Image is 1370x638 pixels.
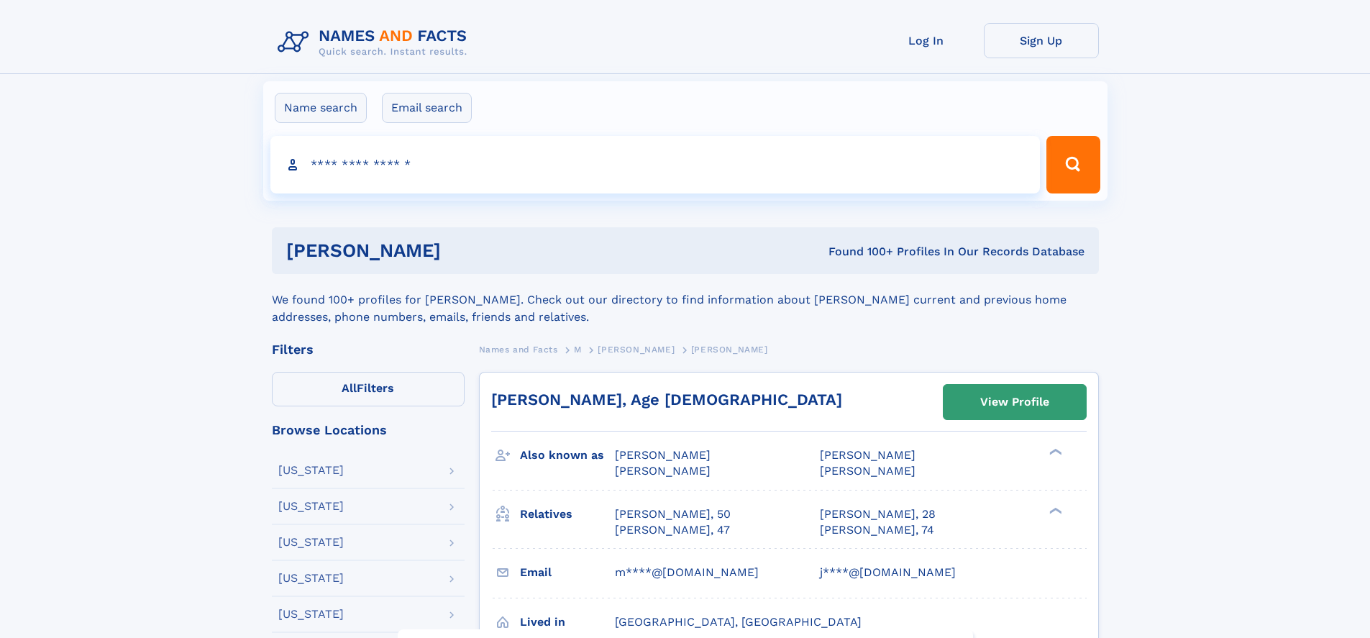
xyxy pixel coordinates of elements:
[820,522,934,538] a: [PERSON_NAME], 74
[278,573,344,584] div: [US_STATE]
[286,242,635,260] h1: [PERSON_NAME]
[980,386,1049,419] div: View Profile
[278,465,344,476] div: [US_STATE]
[479,340,558,358] a: Names and Facts
[615,615,862,629] span: [GEOGRAPHIC_DATA], [GEOGRAPHIC_DATA]
[984,23,1099,58] a: Sign Up
[574,345,582,355] span: M
[598,345,675,355] span: [PERSON_NAME]
[382,93,472,123] label: Email search
[1046,506,1063,515] div: ❯
[615,448,711,462] span: [PERSON_NAME]
[278,501,344,512] div: [US_STATE]
[520,560,615,585] h3: Email
[820,464,915,478] span: [PERSON_NAME]
[820,506,936,522] a: [PERSON_NAME], 28
[869,23,984,58] a: Log In
[520,443,615,468] h3: Also known as
[634,244,1084,260] div: Found 100+ Profiles In Our Records Database
[944,385,1086,419] a: View Profile
[272,372,465,406] label: Filters
[520,610,615,634] h3: Lived in
[691,345,768,355] span: [PERSON_NAME]
[1046,447,1063,457] div: ❯
[278,609,344,620] div: [US_STATE]
[520,502,615,527] h3: Relatives
[574,340,582,358] a: M
[615,522,730,538] a: [PERSON_NAME], 47
[275,93,367,123] label: Name search
[270,136,1041,193] input: search input
[598,340,675,358] a: [PERSON_NAME]
[615,464,711,478] span: [PERSON_NAME]
[272,424,465,437] div: Browse Locations
[615,506,731,522] a: [PERSON_NAME], 50
[1046,136,1100,193] button: Search Button
[820,448,915,462] span: [PERSON_NAME]
[278,537,344,548] div: [US_STATE]
[491,391,842,409] a: [PERSON_NAME], Age [DEMOGRAPHIC_DATA]
[272,274,1099,326] div: We found 100+ profiles for [PERSON_NAME]. Check out our directory to find information about [PERS...
[342,381,357,395] span: All
[272,23,479,62] img: Logo Names and Facts
[272,343,465,356] div: Filters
